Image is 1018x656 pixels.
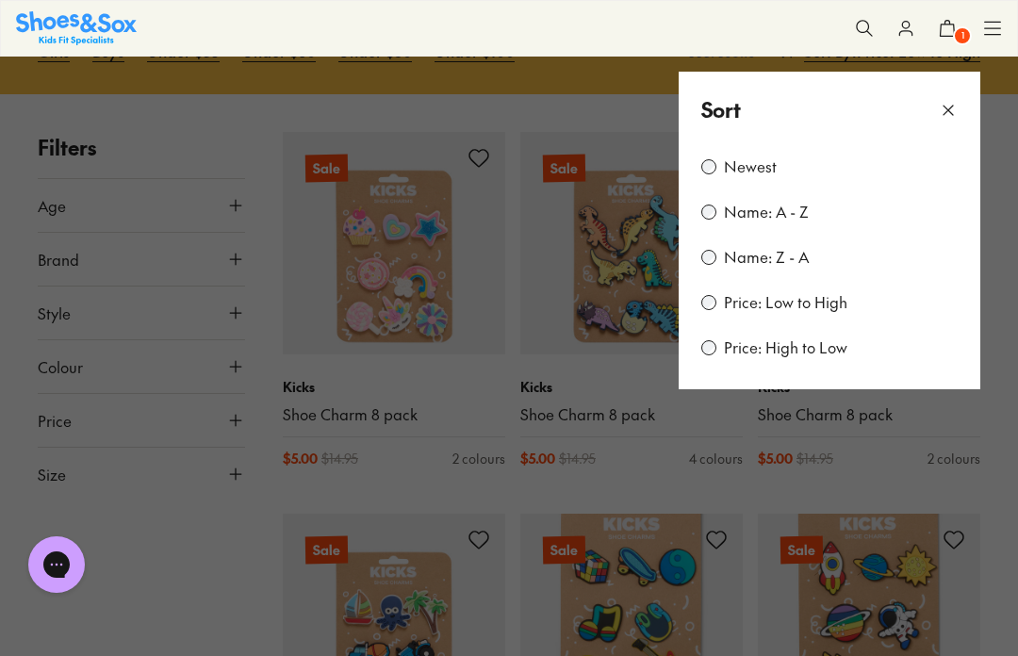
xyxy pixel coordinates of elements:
label: Name: A - Z [724,202,809,222]
img: SNS_Logo_Responsive.svg [16,11,137,44]
label: Price: High to Low [724,337,847,358]
span: 1 [953,26,972,45]
p: Sort [701,94,741,125]
label: Newest [724,156,777,177]
a: Shoes & Sox [16,11,137,44]
label: Name: Z - A [724,247,809,268]
button: 1 [927,8,968,49]
iframe: Gorgias live chat messenger [19,530,94,599]
label: Price: Low to High [724,292,847,313]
